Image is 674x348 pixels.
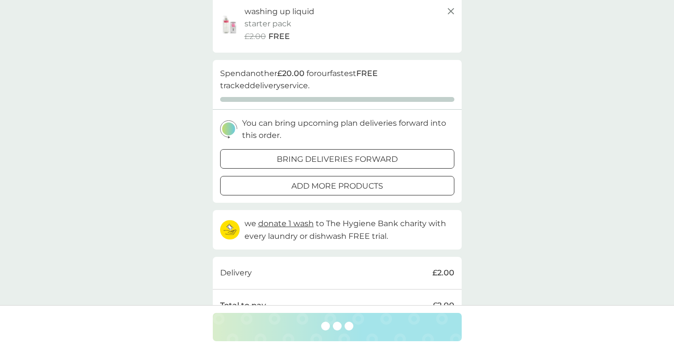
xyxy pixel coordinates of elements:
[277,69,305,78] strong: £20.00
[245,5,314,18] p: washing up liquid
[220,267,252,279] p: Delivery
[245,18,291,30] p: starter pack
[220,299,266,312] p: Total to pay
[220,176,454,195] button: add more products
[356,69,378,78] strong: FREE
[220,120,237,138] img: delivery-schedule.svg
[242,117,454,142] p: You can bring upcoming plan deliveries forward into this order.
[220,149,454,169] button: bring deliveries forward
[432,267,454,279] p: £2.00
[268,30,290,43] span: FREE
[291,180,383,193] p: add more products
[245,30,266,43] span: £2.00
[245,217,454,242] p: we to The Hygiene Bank charity with every laundry or dishwash FREE trial.
[258,219,314,228] span: donate 1 wash
[432,299,454,312] p: £2.00
[220,67,454,92] p: Spend another for our fastest tracked delivery service.
[277,153,398,166] p: bring deliveries forward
